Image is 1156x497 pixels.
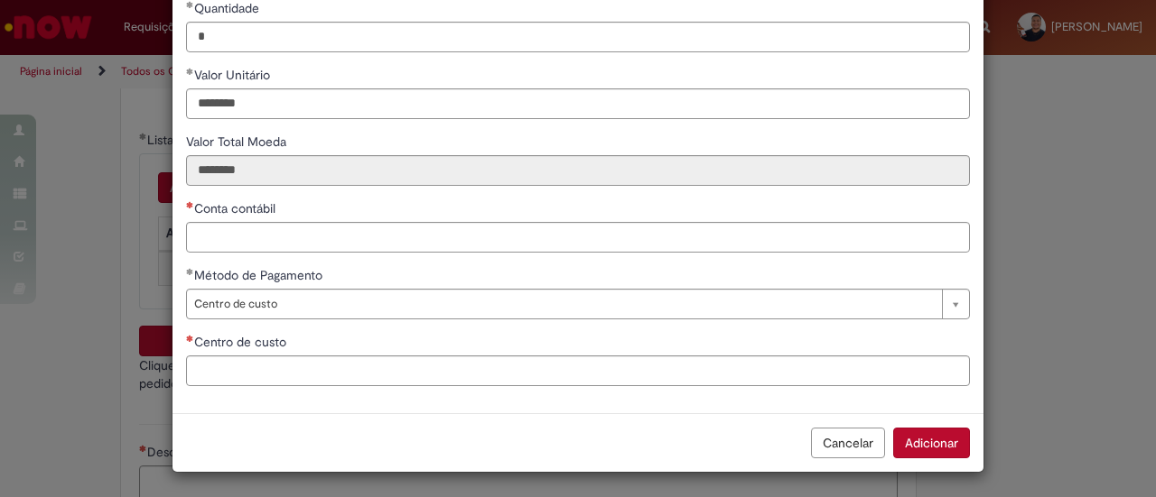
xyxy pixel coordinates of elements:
[186,222,970,253] input: Conta contábil
[186,1,194,8] span: Obrigatório Preenchido
[186,133,290,150] span: Somente leitura - Valor Total Moeda
[186,68,194,75] span: Obrigatório Preenchido
[893,428,970,458] button: Adicionar
[194,267,326,283] span: Método de Pagamento
[186,268,194,275] span: Obrigatório Preenchido
[186,355,970,386] input: Centro de custo
[194,200,279,216] span: Conta contábil
[186,335,194,342] span: Necessários
[194,67,274,83] span: Valor Unitário
[186,88,970,119] input: Valor Unitário
[186,22,970,52] input: Quantidade
[811,428,885,458] button: Cancelar
[186,155,970,186] input: Valor Total Moeda
[194,334,290,350] span: Centro de custo
[194,290,933,318] span: Centro de custo
[186,201,194,208] span: Necessários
